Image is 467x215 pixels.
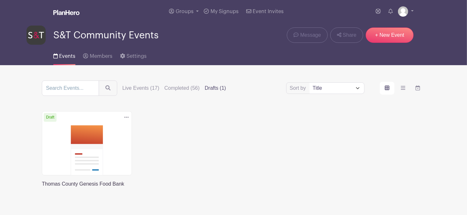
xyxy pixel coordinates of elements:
[330,27,363,43] a: Share
[165,84,200,92] label: Completed (56)
[211,9,239,14] span: My Signups
[59,54,75,59] span: Events
[205,84,226,92] label: Drafts (1)
[126,54,147,59] span: Settings
[398,6,408,17] img: default-ce2991bfa6775e67f084385cd625a349d9dcbb7a52a09fb2fda1e96e2d18dcdb.png
[53,30,158,41] span: S&T Community Events
[90,54,112,59] span: Members
[53,10,80,15] img: logo_white-6c42ec7e38ccf1d336a20a19083b03d10ae64f83f12c07503d8b9e83406b4c7d.svg
[176,9,194,14] span: Groups
[380,82,425,95] div: order and view
[300,31,321,39] span: Message
[53,45,75,65] a: Events
[42,81,99,96] input: Search Events...
[120,45,147,65] a: Settings
[290,84,308,92] label: Sort by
[122,84,159,92] label: Live Events (17)
[253,9,284,14] span: Event Invites
[122,84,226,92] div: filters
[366,27,414,43] a: + New Event
[287,27,327,43] a: Message
[343,31,356,39] span: Share
[27,26,46,45] img: s-and-t-logo-planhero.png
[83,45,112,65] a: Members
